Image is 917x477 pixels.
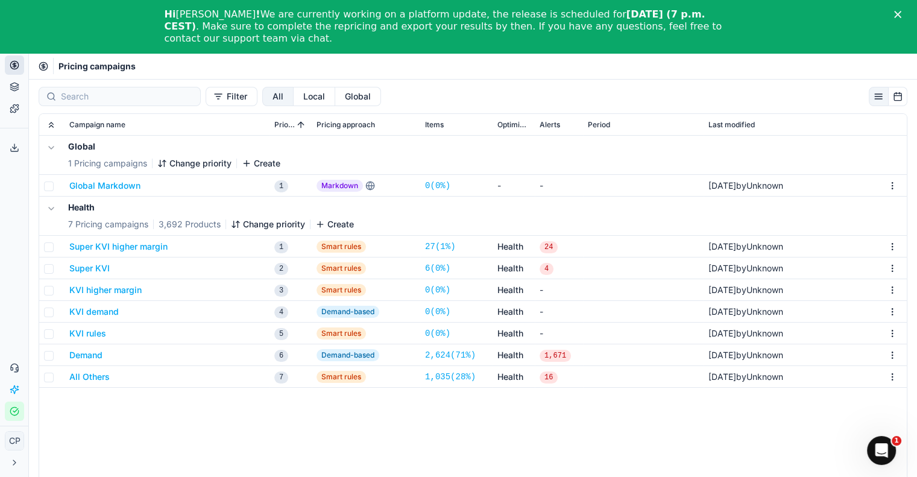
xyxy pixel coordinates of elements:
button: Super KVI [69,262,110,274]
span: Campaign name [69,120,125,130]
span: 24 [540,241,558,253]
div: by Unknown [708,180,783,192]
span: 1 Pricing campaigns [68,157,147,169]
span: 3 [274,285,288,297]
span: Priority [274,120,295,130]
a: 2,624(71%) [425,349,476,361]
td: - [535,279,583,301]
button: KVI demand [69,306,119,318]
a: Health [497,349,530,361]
a: 0(0%) [425,284,450,296]
span: 1 [892,436,901,446]
div: by Unknown [708,327,783,340]
span: [DATE] [708,241,736,251]
span: Smart rules [317,262,366,274]
a: 1,035(28%) [425,371,476,383]
span: Alerts [540,120,560,130]
span: Smart rules [317,327,366,340]
span: [DATE] [708,306,736,317]
span: 7 [274,371,288,384]
span: Items [425,120,444,130]
button: Change priority [157,157,232,169]
span: 2 [274,263,288,275]
span: Markdown [317,180,363,192]
span: Demand-based [317,349,379,361]
button: Expand all [44,118,58,132]
h5: Global [68,141,280,153]
span: [DATE] [708,180,736,191]
button: Create [315,218,354,230]
button: Sorted by Priority ascending [295,119,307,131]
span: 16 [540,371,558,384]
span: Demand-based [317,306,379,318]
span: Smart rules [317,284,366,296]
button: Create [242,157,280,169]
button: KVI rules [69,327,106,340]
span: 1 [274,241,288,253]
div: by Unknown [708,306,783,318]
a: Health [497,371,530,383]
a: Health [497,284,530,296]
button: KVI higher margin [69,284,142,296]
td: - [535,175,583,197]
button: Super KVI higher margin [69,241,168,253]
span: Optimization groups [497,120,530,130]
button: local [294,87,335,106]
b: Hi [165,8,176,20]
span: Smart rules [317,241,366,253]
td: - [535,323,583,344]
button: Global Markdown [69,180,140,192]
button: CP [5,431,24,450]
a: Health [497,306,530,318]
nav: breadcrumb [58,60,136,72]
span: [DATE] [708,328,736,338]
a: Health [497,262,530,274]
input: Search [61,90,193,103]
b: [DATE] (7 p.m. CEST) [165,8,705,32]
span: [DATE] [708,350,736,360]
div: [PERSON_NAME] We are currently working on a platform update, the release is scheduled for . Make ... [165,8,734,45]
span: CP [5,432,24,450]
div: Close [894,11,906,18]
iframe: Intercom live chat [867,436,896,465]
span: 3,692 Products [159,218,221,230]
button: Demand [69,349,102,361]
button: Filter [206,87,257,106]
a: 27(1%) [425,241,455,253]
td: - [493,175,535,197]
span: 7 Pricing campaigns [68,218,148,230]
span: Smart rules [317,371,366,383]
td: - [535,301,583,323]
span: 6 [274,350,288,362]
a: 0(0%) [425,180,450,192]
button: Change priority [231,218,305,230]
span: 1 [274,180,288,192]
a: 0(0%) [425,306,450,318]
a: 6(0%) [425,262,450,274]
div: by Unknown [708,284,783,296]
div: by Unknown [708,262,783,274]
div: by Unknown [708,371,783,383]
b: ! [256,8,260,20]
a: Health [497,241,530,253]
div: by Unknown [708,349,783,361]
h5: Health [68,201,354,213]
a: 0(0%) [425,327,450,340]
span: Pricing approach [317,120,375,130]
button: all [262,87,294,106]
button: global [335,87,381,106]
button: All Others [69,371,110,383]
span: 4 [274,306,288,318]
span: Last modified [708,120,755,130]
span: Pricing campaigns [58,60,136,72]
div: by Unknown [708,241,783,253]
span: [DATE] [708,371,736,382]
span: 4 [540,263,553,275]
span: [DATE] [708,285,736,295]
span: [DATE] [708,263,736,273]
span: 1,671 [540,350,571,362]
span: Period [588,120,610,130]
span: 5 [274,328,288,340]
a: Health [497,327,530,340]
